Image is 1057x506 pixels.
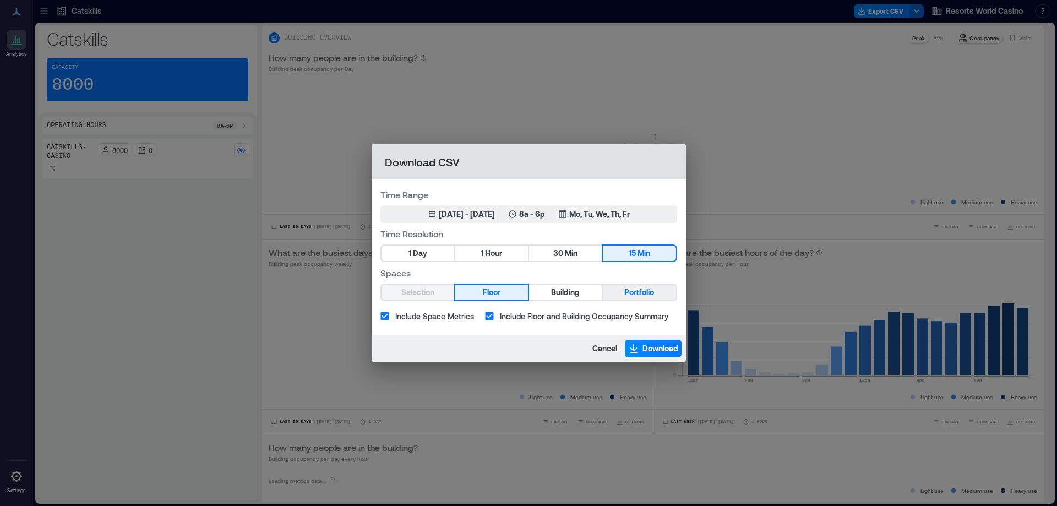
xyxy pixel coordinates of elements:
[455,246,528,261] button: 1 Hour
[603,285,675,300] button: Portfolio
[380,227,677,240] label: Time Resolution
[551,286,580,300] span: Building
[553,247,563,260] span: 30
[413,247,427,260] span: Day
[485,247,502,260] span: Hour
[624,286,654,300] span: Portfolio
[589,340,620,357] button: Cancel
[565,247,577,260] span: Min
[382,246,454,261] button: 1 Day
[519,209,545,220] p: 8a - 6p
[603,246,675,261] button: 15 Min
[592,343,617,354] span: Cancel
[642,343,678,354] span: Download
[483,286,500,300] span: Floor
[629,247,636,260] span: 15
[529,285,602,300] button: Building
[395,311,474,322] span: Include Space Metrics
[408,247,411,260] span: 1
[638,247,650,260] span: Min
[380,205,677,223] button: [DATE] - [DATE]8a - 6pMo, Tu, We, Th, Fr
[529,246,602,261] button: 30 Min
[439,209,495,220] div: [DATE] - [DATE]
[569,209,630,220] p: Mo, Tu, We, Th, Fr
[625,340,682,357] button: Download
[481,247,483,260] span: 1
[372,144,686,179] h2: Download CSV
[455,285,528,300] button: Floor
[500,311,668,322] span: Include Floor and Building Occupancy Summary
[380,266,677,279] label: Spaces
[380,188,677,201] label: Time Range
